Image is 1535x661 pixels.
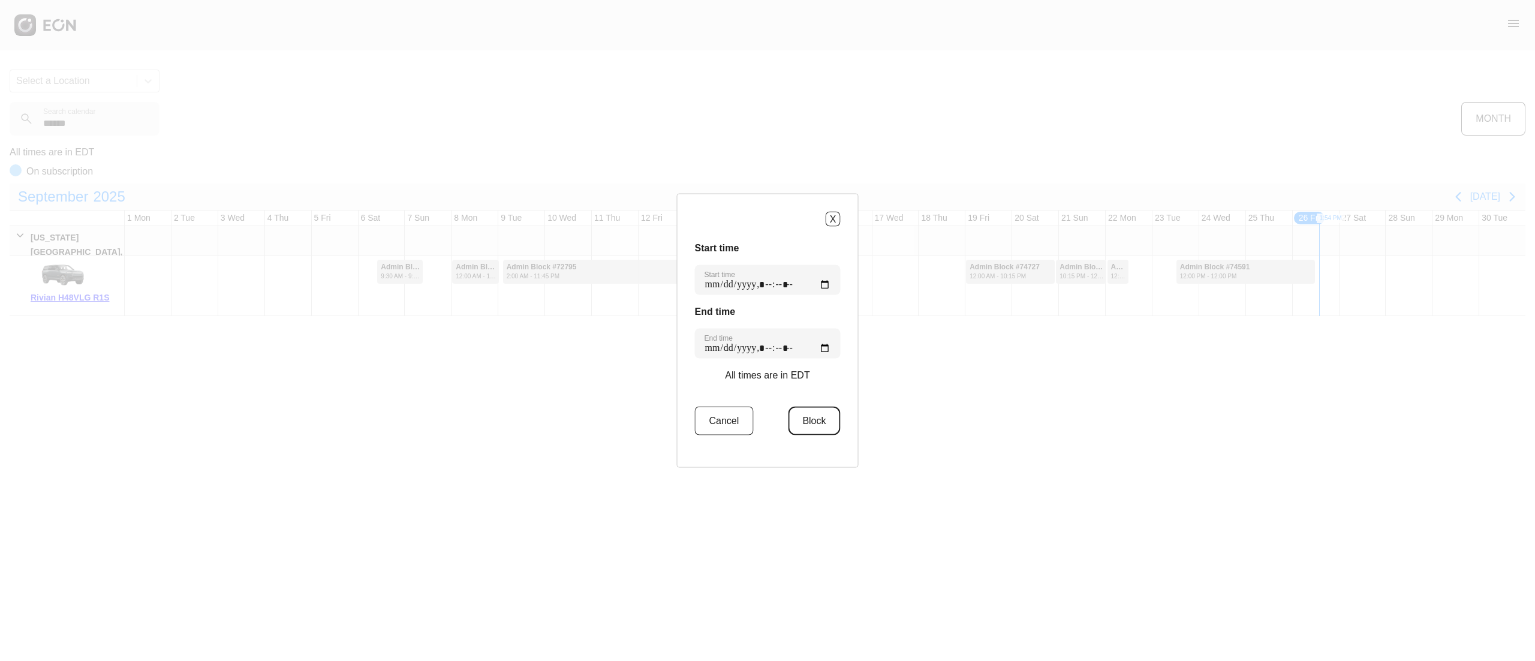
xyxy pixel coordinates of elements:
[725,368,809,383] p: All times are in EDT
[695,407,754,435] button: Cancel
[705,270,735,280] label: Start time
[788,407,840,435] button: Block
[705,333,733,343] label: End time
[695,241,841,256] h3: Start time
[695,305,841,319] h3: End time
[826,212,841,227] button: X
